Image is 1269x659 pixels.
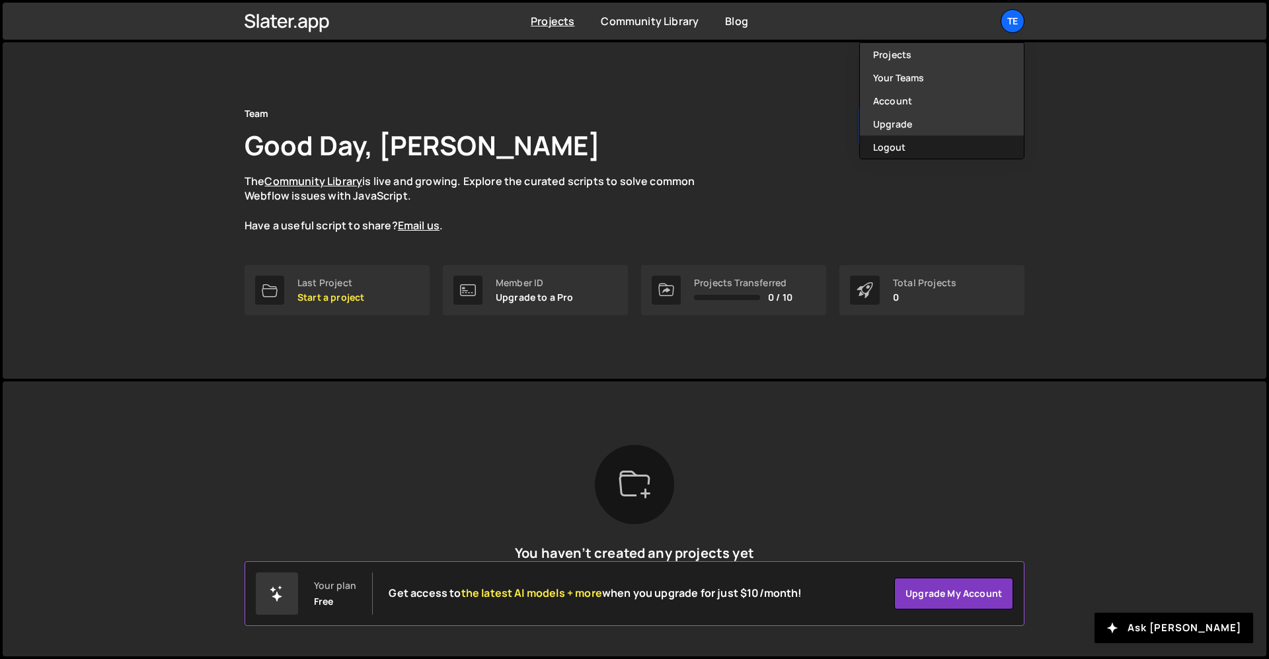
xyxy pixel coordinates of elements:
[297,292,364,303] p: Start a project
[894,578,1013,609] a: Upgrade my account
[512,545,757,561] h5: You haven’t created any projects yet
[1001,9,1024,33] a: Te
[398,218,440,233] a: Email us
[860,43,1024,66] a: Projects
[314,580,356,591] div: Your plan
[860,66,1024,89] a: Your Teams
[601,14,699,28] a: Community Library
[389,587,802,600] h2: Get access to when you upgrade for just $10/month!
[496,278,574,288] div: Member ID
[860,112,1024,136] a: Upgrade
[725,14,748,28] a: Blog
[694,278,792,288] div: Projects Transferred
[314,596,334,607] div: Free
[893,278,956,288] div: Total Projects
[496,292,574,303] p: Upgrade to a Pro
[245,265,430,315] a: Last Project Start a project
[860,89,1024,112] a: Account
[264,174,362,188] a: Community Library
[245,127,600,163] h1: Good Day, [PERSON_NAME]
[531,14,574,28] a: Projects
[893,292,956,303] p: 0
[1095,613,1253,643] button: Ask [PERSON_NAME]
[860,136,1024,159] button: Logout
[297,278,364,288] div: Last Project
[245,174,720,233] p: The is live and growing. Explore the curated scripts to solve common Webflow issues with JavaScri...
[245,106,269,122] div: Team
[461,586,602,600] span: the latest AI models + more
[768,292,792,303] span: 0 / 10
